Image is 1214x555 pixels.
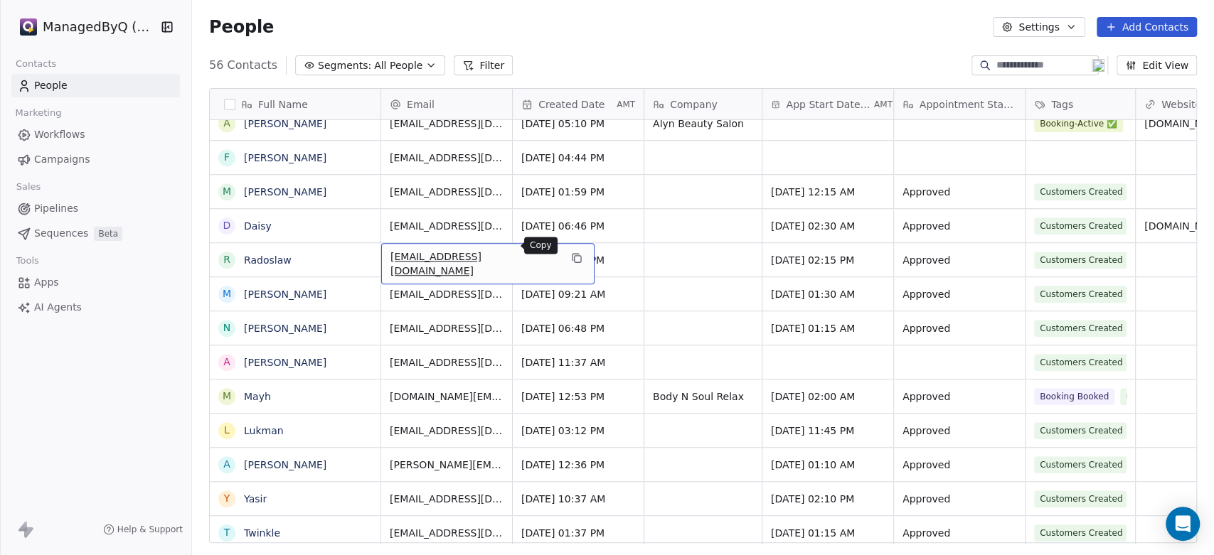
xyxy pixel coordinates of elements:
div: Company [644,89,762,119]
div: T [224,525,230,540]
span: Customers Created [1034,490,1127,507]
a: [PERSON_NAME] [244,289,326,300]
span: [EMAIL_ADDRESS][DOMAIN_NAME] [390,117,504,131]
span: [DATE] 03:12 PM [521,424,635,438]
span: People [209,16,274,38]
a: [PERSON_NAME] [244,186,326,198]
span: [DATE] 12:36 PM [521,458,635,472]
span: Customers Created [1034,286,1127,303]
span: [EMAIL_ADDRESS][DOMAIN_NAME] [390,355,504,370]
span: Body N Soul Relax [653,389,753,404]
span: [EMAIL_ADDRESS][DOMAIN_NAME] [390,287,504,301]
div: D [223,218,231,233]
span: [EMAIL_ADDRESS][DOMAIN_NAME] [390,151,504,165]
span: Full Name [258,97,308,112]
div: L [224,423,230,438]
span: [EMAIL_ADDRESS][DOMAIN_NAME] [390,219,504,233]
span: [DATE] 01:15 AM [771,321,885,335]
a: Yasir [244,493,267,505]
a: Radoslaw [244,254,292,266]
div: Y [224,491,230,506]
div: Open Intercom Messenger [1166,507,1200,541]
span: [DATE] 05:10 PM [521,117,635,131]
span: [DATE] 01:15 AM [771,526,885,540]
span: AMT [617,99,635,110]
a: [PERSON_NAME] [244,357,326,368]
a: [PERSON_NAME] [244,323,326,334]
button: Settings [993,17,1085,37]
div: N [223,320,230,335]
span: ManagedByQ (FZE) [43,18,156,36]
span: [DATE] 06:48 PM [521,321,635,335]
span: [DATE] 10:37 AM [521,492,635,506]
span: Marketing [9,102,68,124]
div: App Start Date TimeAMT [762,89,893,119]
span: Alyn Beauty Salon [653,117,753,131]
span: [DATE] 11:45 PM [771,424,885,438]
div: grid [210,120,381,544]
a: Twinkle [244,527,280,539]
span: [EMAIL_ADDRESS][DOMAIN_NAME] [390,424,504,438]
img: 19.png [1092,59,1104,72]
button: Edit View [1117,55,1197,75]
span: Approved [902,424,1016,438]
span: [DATE] 11:37 AM [521,355,635,370]
span: Booking Booked [1034,388,1114,405]
span: Customers Created [1034,320,1127,337]
span: [DATE] 01:37 PM [521,526,635,540]
span: [EMAIL_ADDRESS][DOMAIN_NAME] [390,492,504,506]
span: Customers Created [1120,388,1213,405]
span: Appointment Status [920,97,1016,112]
div: Created DateAMT [513,89,644,119]
a: Daisy [244,220,272,232]
span: [DATE] 12:53 PM [521,389,635,404]
span: Apps [34,275,59,290]
a: [PERSON_NAME] [244,459,326,470]
span: App Start Date Time [786,97,870,112]
span: Created Date [538,97,605,112]
span: Approved [902,321,1016,335]
span: Website [1161,97,1201,112]
div: A [223,457,230,472]
span: Customers Created [1034,252,1127,269]
div: F [224,150,230,165]
div: Full Name [210,89,380,119]
span: Sequences [34,226,88,241]
div: Appointment Status [894,89,1025,119]
span: Contacts [9,53,63,75]
span: [DATE] 01:30 AM [771,287,885,301]
span: [DATE] 02:10 PM [771,492,885,506]
span: Tags [1051,97,1073,112]
span: Approved [902,287,1016,301]
span: Booking-Active ✅ [1034,115,1123,132]
span: [DATE] 12:15 AM [771,185,885,199]
a: Help & Support [103,524,183,535]
span: Company [670,97,718,112]
div: M [223,389,231,404]
a: AI Agents [11,296,180,319]
button: Add Contacts [1097,17,1197,37]
span: Approved [902,458,1016,472]
span: AI Agents [34,300,82,315]
a: Apps [11,271,180,294]
span: All People [374,58,422,73]
span: Approved [902,219,1016,233]
button: ManagedByQ (FZE) [17,15,151,39]
a: People [11,74,180,97]
span: [DATE] 01:59 PM [521,185,635,199]
div: Tags [1026,89,1135,119]
div: Email [381,89,512,119]
span: Email [407,97,435,112]
span: Approved [902,253,1016,267]
span: Customers Created [1034,354,1127,371]
span: Pipelines [34,201,78,216]
span: Customers Created [1034,456,1127,473]
a: [PERSON_NAME] [244,152,326,163]
span: [EMAIL_ADDRESS][DOMAIN_NAME] [390,321,504,335]
span: [DOMAIN_NAME][EMAIL_ADDRESS][DOMAIN_NAME] [390,389,504,404]
span: Tools [10,250,45,271]
a: [PERSON_NAME] [244,118,326,129]
a: Campaigns [11,148,180,171]
span: [PERSON_NAME][EMAIL_ADDRESS][DOMAIN_NAME] [390,458,504,472]
span: [EMAIL_ADDRESS][DOMAIN_NAME] [390,249,560,278]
